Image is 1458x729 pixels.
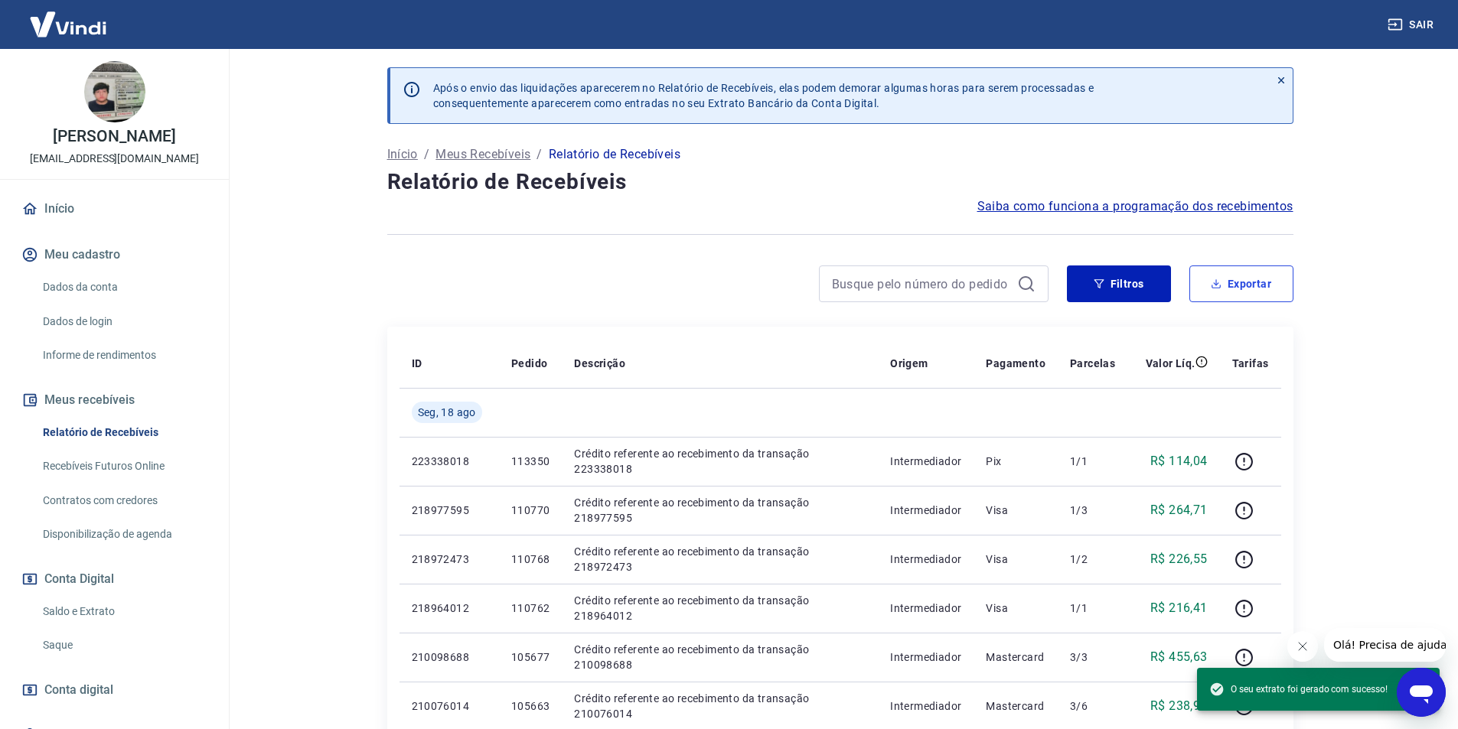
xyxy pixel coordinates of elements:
span: Olá! Precisa de ajuda? [9,11,129,23]
p: Relatório de Recebíveis [549,145,680,164]
p: Crédito referente ao recebimento da transação 218964012 [574,593,866,623]
span: O seu extrato foi gerado com sucesso! [1209,682,1388,697]
p: Intermediador [890,552,961,567]
a: Início [18,192,210,226]
p: R$ 114,04 [1150,452,1208,470]
a: Conta digital [18,673,210,707]
p: Descrição [574,356,625,371]
a: Relatório de Recebíveis [37,417,210,448]
p: Intermediador [890,503,961,518]
p: Parcelas [1070,356,1115,371]
button: Exportar [1189,265,1293,302]
p: Pagamento [986,356,1045,371]
input: Busque pelo número do pedido [832,272,1011,295]
p: Origem [890,356,928,371]
p: 210076014 [412,698,487,714]
p: [PERSON_NAME] [53,129,175,145]
p: R$ 216,41 [1150,599,1208,617]
a: Meus Recebíveis [435,145,530,164]
a: Contratos com credores [37,485,210,516]
p: Intermediador [890,600,961,616]
button: Meu cadastro [18,238,210,272]
p: Intermediador [890,454,961,469]
p: 110770 [511,503,550,518]
p: Visa [986,503,1045,518]
a: Informe de rendimentos [37,340,210,371]
p: Mastercard [986,698,1045,714]
p: Intermediador [890,698,961,714]
img: Vindi [18,1,118,47]
a: Saque [37,630,210,661]
a: Início [387,145,418,164]
p: R$ 264,71 [1150,501,1208,519]
p: Visa [986,552,1045,567]
p: Intermediador [890,649,961,665]
p: Visa [986,600,1045,616]
p: ID [412,356,422,371]
p: 1/1 [1070,454,1115,469]
p: 218972473 [412,552,487,567]
p: 218977595 [412,503,487,518]
h4: Relatório de Recebíveis [387,167,1293,197]
a: Saldo e Extrato [37,596,210,627]
a: Dados de login [37,306,210,337]
p: R$ 238,95 [1150,697,1208,715]
p: 1/1 [1070,600,1115,616]
p: Crédito referente ao recebimento da transação 223338018 [574,446,866,477]
p: 218964012 [412,600,487,616]
p: R$ 455,63 [1150,648,1208,666]
p: 3/3 [1070,649,1115,665]
img: 6e61b937-904a-4981-a2f4-9903c7d94729.jpeg [84,61,145,122]
p: Crédito referente ao recebimento da transação 218977595 [574,495,866,526]
p: 105663 [511,698,550,714]
a: Dados da conta [37,272,210,303]
p: / [424,145,429,164]
p: Após o envio das liquidações aparecerem no Relatório de Recebíveis, elas podem demorar algumas ho... [433,80,1094,111]
p: / [537,145,542,164]
p: Tarifas [1232,356,1269,371]
p: Mastercard [986,649,1045,665]
a: Disponibilização de agenda [37,519,210,550]
p: 1/2 [1070,552,1115,567]
p: 1/3 [1070,503,1115,518]
button: Filtros [1067,265,1171,302]
button: Sair [1385,11,1440,39]
p: Crédito referente ao recebimento da transação 210076014 [574,691,866,721]
p: 113350 [511,454,550,469]
a: Recebíveis Futuros Online [37,451,210,482]
p: 3/6 [1070,698,1115,714]
p: 110768 [511,552,550,567]
p: Crédito referente ao recebimento da transação 210098688 [574,642,866,672]
p: 110762 [511,600,550,616]
button: Conta Digital [18,562,210,596]
span: Conta digital [44,679,113,701]
p: 210098688 [412,649,487,665]
p: [EMAIL_ADDRESS][DOMAIN_NAME] [30,151,199,167]
iframe: Botão para abrir a janela de mensagens [1397,668,1446,717]
p: 223338018 [412,454,487,469]
iframe: Fechar mensagem [1287,631,1318,662]
p: Valor Líq. [1146,356,1195,371]
button: Meus recebíveis [18,383,210,417]
p: Pedido [511,356,547,371]
p: Crédito referente ao recebimento da transação 218972473 [574,544,866,574]
iframe: Mensagem da empresa [1324,628,1446,662]
a: Saiba como funciona a programação dos recebimentos [977,197,1293,216]
p: Pix [986,454,1045,469]
p: 105677 [511,649,550,665]
p: R$ 226,55 [1150,550,1208,568]
span: Seg, 18 ago [418,405,476,420]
